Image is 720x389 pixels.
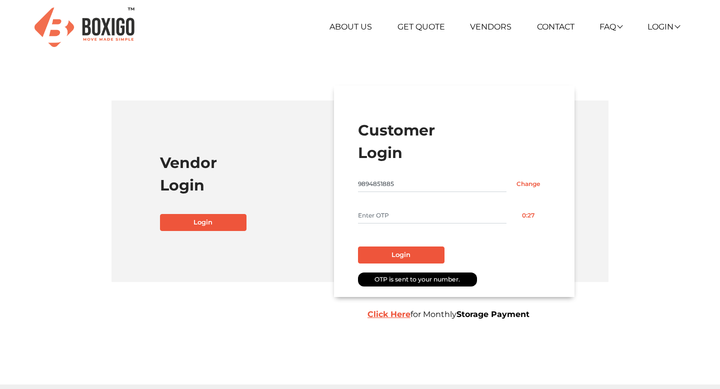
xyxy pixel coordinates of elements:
button: Login [358,246,444,263]
div: for Monthly [360,308,645,320]
a: Click Here [367,309,410,319]
input: Enter OTP [358,207,506,223]
a: Login [647,22,679,31]
h1: Customer Login [358,119,550,164]
a: Get Quote [397,22,445,31]
a: About Us [329,22,372,31]
a: Login [160,214,246,231]
img: Boxigo [34,7,134,47]
div: OTP is sent to your number. [358,272,477,286]
a: Contact [537,22,574,31]
button: 0:27 [506,207,551,223]
input: Change [506,176,551,192]
input: Mobile No [358,176,506,192]
a: Vendors [470,22,511,31]
a: FAQ [599,22,622,31]
b: Storage Payment [456,309,529,319]
h1: Vendor Login [160,151,352,196]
